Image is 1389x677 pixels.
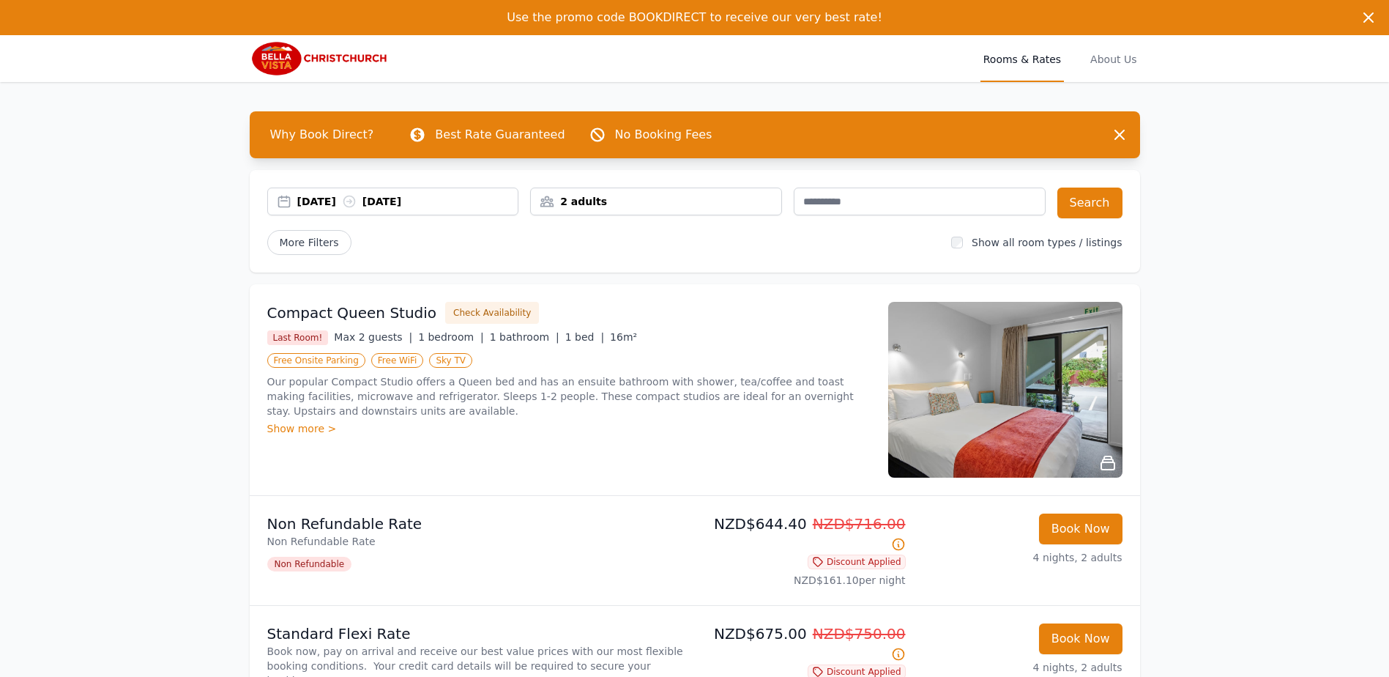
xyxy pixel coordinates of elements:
[267,514,689,534] p: Non Refundable Rate
[917,660,1122,675] p: 4 nights, 2 adults
[917,550,1122,565] p: 4 nights, 2 adults
[297,194,518,209] div: [DATE] [DATE]
[1087,35,1139,82] a: About Us
[808,555,906,569] span: Discount Applied
[565,331,604,343] span: 1 bed |
[267,230,351,255] span: More Filters
[267,330,329,345] span: Last Room!
[490,331,559,343] span: 1 bathroom |
[334,331,412,343] span: Max 2 guests |
[445,302,539,324] button: Check Availability
[507,10,882,24] span: Use the promo code BOOKDIRECT to receive our very best rate!
[267,374,871,418] p: Our popular Compact Studio offers a Queen bed and has an ensuite bathroom with shower, tea/coffee...
[258,120,386,149] span: Why Book Direct?
[371,353,424,368] span: Free WiFi
[267,557,352,571] span: Non Refundable
[250,41,391,76] img: Bella Vista Christchurch
[701,573,906,588] p: NZD$161.10 per night
[267,303,437,323] h3: Compact Queen Studio
[1039,624,1122,654] button: Book Now
[701,624,906,665] p: NZD$675.00
[615,126,712,144] p: No Booking Fees
[1039,514,1122,544] button: Book Now
[980,35,1064,82] a: Rooms & Rates
[267,353,365,368] span: Free Onsite Parking
[429,353,472,368] span: Sky TV
[1057,188,1122,218] button: Search
[813,515,906,533] span: NZD$716.00
[813,625,906,643] span: NZD$750.00
[267,624,689,644] p: Standard Flexi Rate
[267,534,689,549] p: Non Refundable Rate
[435,126,565,144] p: Best Rate Guaranteed
[701,514,906,555] p: NZD$644.40
[972,237,1122,248] label: Show all room types / listings
[610,331,637,343] span: 16m²
[267,421,871,436] div: Show more >
[418,331,484,343] span: 1 bedroom |
[531,194,781,209] div: 2 adults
